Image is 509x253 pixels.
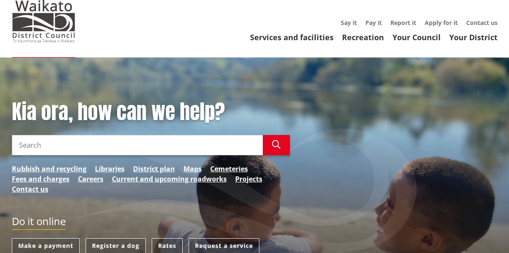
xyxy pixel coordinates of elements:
a: Current and upcoming roadworks [112,174,227,184]
a: Fees and charges [12,174,70,184]
a: District plan [133,164,175,174]
a: Report it [390,19,416,27]
a: Apply for it [425,19,458,27]
a: Libraries [95,164,125,174]
a: Careers [78,174,103,184]
a: Recreation [342,32,384,42]
input: Search input [12,135,263,155]
a: Cemeteries [210,164,248,174]
a: Services and facilities [250,32,334,42]
a: Say it [341,19,357,27]
h2: Do it online [12,215,66,230]
a: Your Council [392,32,441,42]
iframe: Messenger Launcher [470,217,501,248]
a: Maps [184,164,202,174]
a: Your District [449,32,498,42]
a: Projects [235,174,262,184]
a: Pay it [365,19,382,27]
a: Contact us [466,19,498,27]
a: Rubbish and recycling [12,164,86,174]
a: Contact us [12,184,48,194]
h1: Kia ora, how can we help? [12,100,290,124]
